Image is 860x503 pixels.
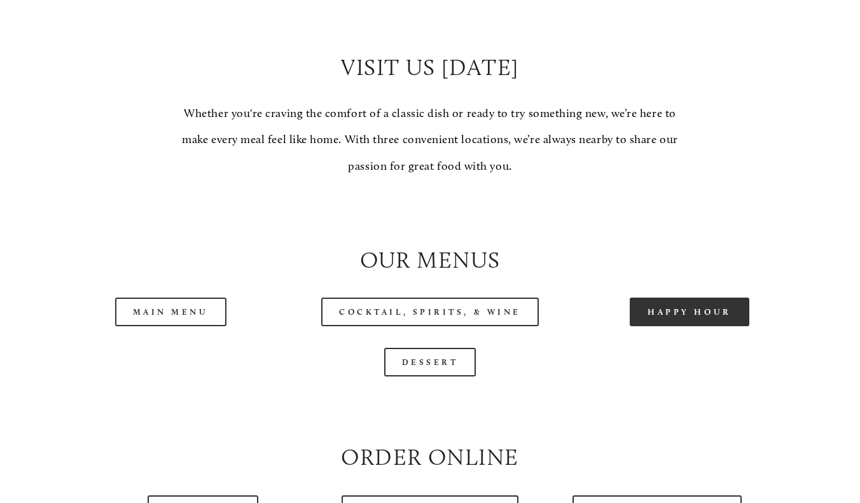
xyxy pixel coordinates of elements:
a: Main Menu [115,298,226,326]
a: Cocktail, Spirits, & Wine [321,298,539,326]
a: Happy Hour [630,298,749,326]
p: Whether you're craving the comfort of a classic dish or ready to try something new, we’re here to... [181,100,679,179]
h2: Our Menus [52,244,808,276]
h2: Order Online [52,441,808,473]
a: Dessert [384,348,476,376]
